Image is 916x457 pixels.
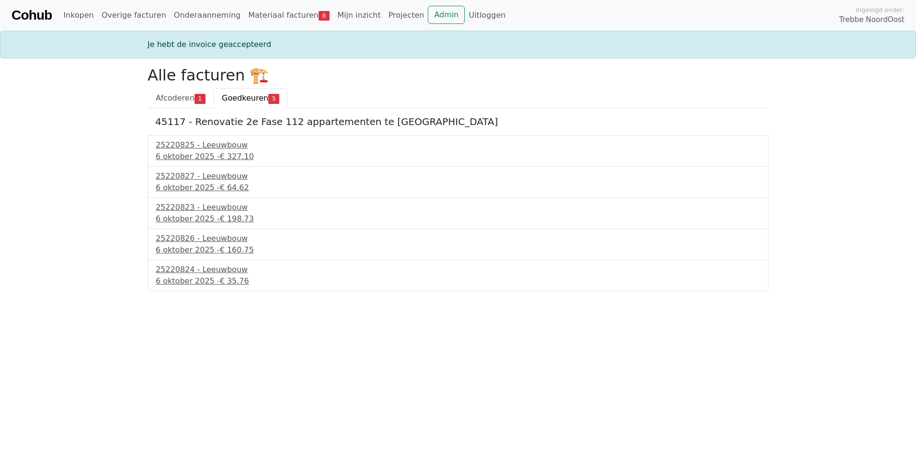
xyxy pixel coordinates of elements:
a: 25220827 - Leeuwbouw6 oktober 2025 -€ 64.62 [156,171,760,194]
div: 6 oktober 2025 - [156,182,760,194]
span: € 64.62 [220,183,249,192]
div: 6 oktober 2025 - [156,213,760,225]
div: Je hebt de invoice geaccepteerd [142,39,774,50]
div: 25220825 - Leeuwbouw [156,139,760,151]
div: 6 oktober 2025 - [156,151,760,162]
a: 25220823 - Leeuwbouw6 oktober 2025 -€ 198.73 [156,202,760,225]
span: Afcoderen [156,93,195,103]
a: Overige facturen [98,6,170,25]
a: Inkopen [59,6,97,25]
a: Cohub [11,4,52,27]
a: 25220826 - Leeuwbouw6 oktober 2025 -€ 160.75 [156,233,760,256]
a: Goedkeuren5 [214,88,287,108]
a: Materiaal facturen6 [244,6,333,25]
span: Ingelogd onder: [856,5,905,14]
span: € 198.73 [220,214,254,223]
a: Uitloggen [465,6,509,25]
a: Admin [428,6,465,24]
div: 6 oktober 2025 - [156,244,760,256]
a: Onderaanneming [170,6,244,25]
div: 25220824 - Leeuwbouw [156,264,760,275]
span: Trebbe NoordOost [839,14,905,25]
a: Afcoderen1 [148,88,214,108]
a: 25220824 - Leeuwbouw6 oktober 2025 -€ 35.76 [156,264,760,287]
a: 25220825 - Leeuwbouw6 oktober 2025 -€ 327.10 [156,139,760,162]
span: € 160.75 [220,245,254,254]
span: 1 [195,94,206,103]
div: 25220826 - Leeuwbouw [156,233,760,244]
span: 5 [268,94,279,103]
span: Goedkeuren [222,93,268,103]
div: 25220823 - Leeuwbouw [156,202,760,213]
h2: Alle facturen 🏗️ [148,66,768,84]
div: 25220827 - Leeuwbouw [156,171,760,182]
a: Mijn inzicht [333,6,385,25]
h5: 45117 - Renovatie 2e Fase 112 appartementen te [GEOGRAPHIC_DATA] [155,116,761,127]
a: Projecten [385,6,428,25]
span: 6 [319,11,330,21]
span: € 327.10 [220,152,254,161]
div: 6 oktober 2025 - [156,275,760,287]
span: € 35.76 [220,276,249,286]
